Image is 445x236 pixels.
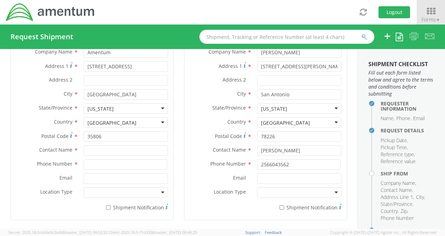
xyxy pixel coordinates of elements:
input: Shipment Notification [280,205,284,210]
span: Email [233,174,246,181]
li: Zip [401,208,408,215]
h4: Request Shipment [10,33,73,41]
span: Client: 2025.18.0-71d3358 [108,230,197,235]
li: Pickup Time [381,144,408,151]
span: master, [DATE] 09:52:52 [65,230,107,235]
span: Forms [422,16,440,23]
li: State/Province [381,201,414,208]
a: Support [245,230,260,235]
div: [US_STATE] [261,105,287,112]
li: Address Line 1 [381,194,414,201]
span: State/Province [39,104,72,111]
span: Copyright © [DATE]-[DATE] Agistix Inc., All Rights Reserved [330,230,437,235]
label: Shipment Notification [84,203,168,211]
li: Email [413,115,425,122]
span: Address 2 [49,76,72,83]
span: Fill out each form listed below and agree to the terms and conditions before submitting [368,69,435,97]
span: Postal Code [41,133,69,139]
span: Email [59,174,72,181]
li: Reference type [381,151,415,158]
span: Phone Number [37,160,72,167]
h4: Requester Information [381,101,435,112]
span: State/Province [212,104,246,111]
span: Address 1 [219,63,242,69]
span: Phone Number [210,160,246,167]
span: City [64,90,72,97]
span: Contact Name [39,146,72,153]
h4: Ship To [381,228,435,233]
span: Contact Name [213,146,246,153]
span: Server: 2025.18.0-bb0e0c2bd68 [8,230,107,235]
li: Pickup Date [381,137,408,144]
span: Country [227,118,246,125]
span: Location Type [40,188,72,195]
span: Address 2 [222,76,246,83]
div: [GEOGRAPHIC_DATA] [261,119,310,126]
li: Country [381,208,399,215]
li: Phone Number [381,215,414,222]
img: dyn-intl-logo-049831509241104b2a82.png [5,2,96,22]
li: Reference value [381,158,416,165]
span: Country [54,118,72,125]
span: Location Type [214,188,246,195]
span: Company Name [35,48,72,55]
span: Address 1 [45,63,69,69]
div: [US_STATE] [87,105,114,112]
span: Postal Code [215,133,242,139]
button: Logout [379,6,410,18]
li: City [416,194,425,201]
a: Feedback [265,230,282,235]
li: Name [381,115,395,122]
li: Phone [396,115,411,122]
label: Shipment Notification [257,203,341,211]
li: Contact Name [381,187,413,194]
h4: Ship From [381,171,435,176]
span: master, [DATE] 09:46:25 [154,230,197,235]
h4: Request Details [381,128,435,133]
input: Shipment Notification [106,205,111,210]
li: Company Name [381,180,416,187]
span: ▼ [436,17,440,23]
div: [GEOGRAPHIC_DATA] [87,119,136,126]
input: Shipment, Tracking or Reference Number (at least 4 chars) [199,30,374,44]
span: Company Name [209,48,246,55]
span: City [237,90,246,97]
h3: Shipment Checklist [368,61,435,68]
